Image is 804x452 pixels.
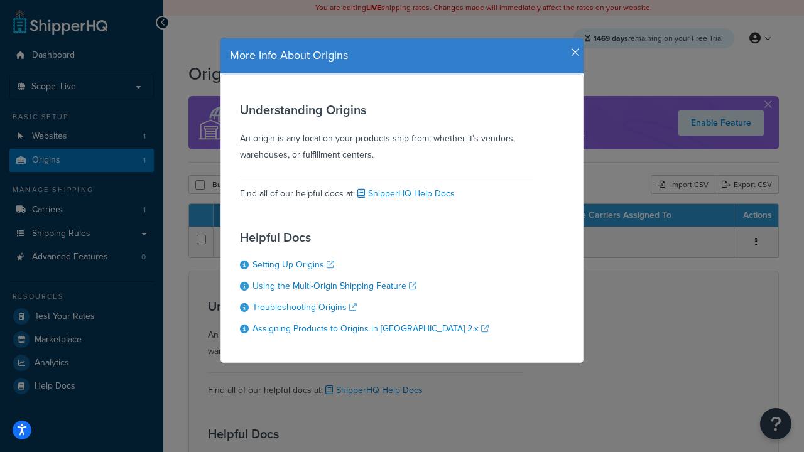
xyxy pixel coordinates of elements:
[240,176,533,202] div: Find all of our helpful docs at:
[240,103,533,117] h3: Understanding Origins
[253,301,357,314] a: Troubleshooting Origins
[253,279,416,293] a: Using the Multi-Origin Shipping Feature
[230,48,574,64] h4: More Info About Origins
[253,258,334,271] a: Setting Up Origins
[253,322,489,335] a: Assigning Products to Origins in [GEOGRAPHIC_DATA] 2.x
[240,230,489,244] h3: Helpful Docs
[240,103,533,163] div: An origin is any location your products ship from, whether it's vendors, warehouses, or fulfillme...
[355,187,455,200] a: ShipperHQ Help Docs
